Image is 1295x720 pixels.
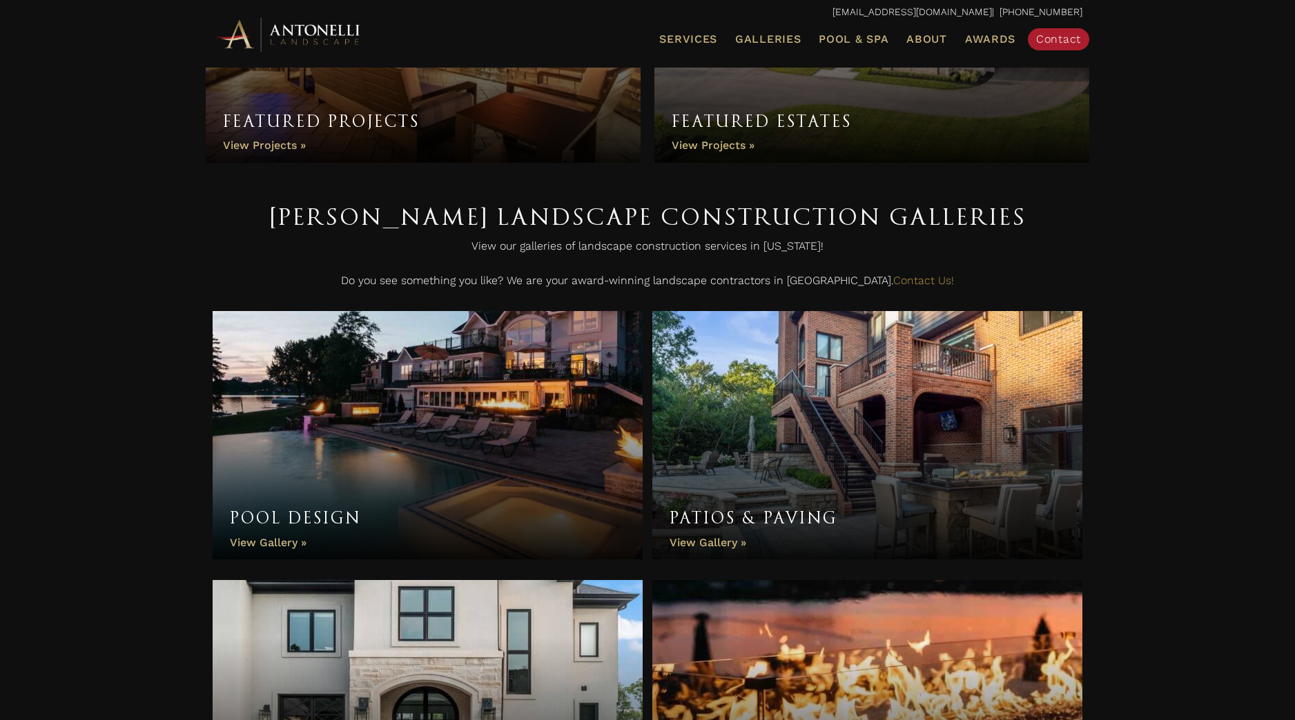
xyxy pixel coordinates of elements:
[213,3,1082,21] p: | [PHONE_NUMBER]
[893,274,954,287] a: Contact Us!
[813,30,894,48] a: Pool & Spa
[960,30,1021,48] a: Awards
[730,30,806,48] a: Galleries
[1028,28,1089,50] a: Contact
[906,34,947,45] span: About
[901,30,953,48] a: About
[213,270,1082,298] p: Do you see something you like? We are your award-winning landscape contractors in [GEOGRAPHIC_DATA].
[819,32,888,46] span: Pool & Spa
[659,34,717,45] span: Services
[213,236,1082,263] p: View our galleries of landscape construction services in [US_STATE]!
[965,32,1015,46] span: Awards
[213,197,1082,236] h1: [PERSON_NAME] Landscape Construction Galleries
[213,15,364,53] img: Antonelli Horizontal Logo
[833,6,992,17] a: [EMAIL_ADDRESS][DOMAIN_NAME]
[735,32,801,46] span: Galleries
[654,30,723,48] a: Services
[1036,32,1081,46] span: Contact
